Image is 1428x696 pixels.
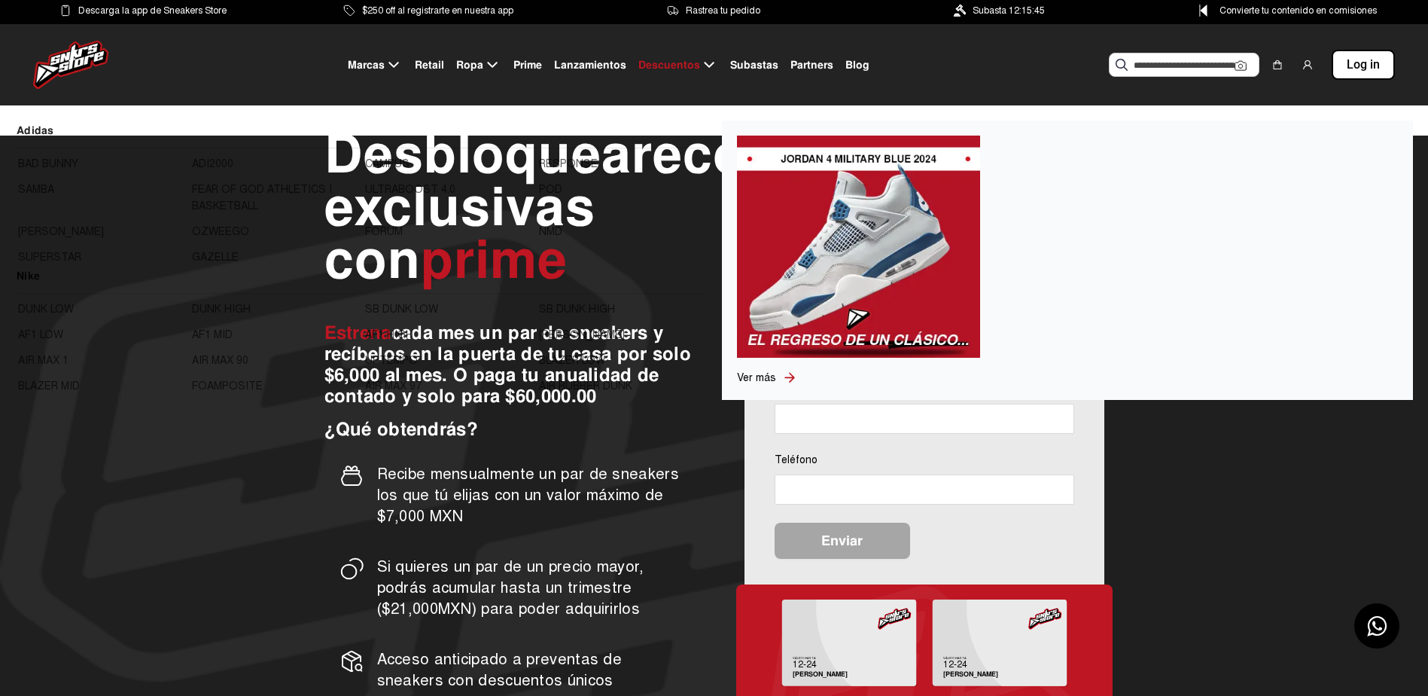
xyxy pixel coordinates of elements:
[324,322,695,407] p: cada mes un par de sneakers y recíbelos en la puerta de tu casa por solo $6,000 al mes. O paga tu...
[192,378,357,395] a: FOAMPOSITE
[78,2,227,19] span: Descarga la app de Sneakers Store
[365,301,530,318] a: SB DUNK LOW
[348,57,385,73] span: Marcas
[554,57,626,73] span: Lanzamientos
[18,182,183,215] a: SAMBA
[973,2,1045,19] span: Subasta 12:15:45
[365,224,530,240] a: FORUM
[18,327,183,343] a: AF1 LOW
[790,57,833,73] span: Partners
[686,2,760,19] span: Rastrea tu pedido
[792,670,847,679] tspan: [PERSON_NAME]
[324,419,695,440] p: ¿Qué obtendrás?
[192,156,357,172] a: ADI2000
[192,182,357,215] a: FEAR OF GOD ATHLETICS I BASKETBALL
[737,370,782,386] a: Ver más
[845,57,869,73] span: Blog
[18,353,183,369] a: AIR MAX 1
[192,353,357,369] a: AIR MAX 90
[539,301,704,318] a: SB DUNK HIGH
[17,267,705,294] h2: Nike
[377,465,679,526] span: Recibe mensualmente un par de sneakers los que tú elijas con un valor máximo de $7,000 MXN
[1271,59,1283,71] img: shopping
[942,659,967,670] tspan: 12-24
[942,670,997,679] tspan: [PERSON_NAME]
[377,650,623,690] span: Acceso anticipado a preventas de sneakers con descuentos únicos
[513,57,542,73] span: Prime
[942,656,966,660] tspan: VÁLIDO HASTA
[17,122,705,148] h2: Adidas
[1116,59,1128,71] img: Buscar
[33,41,108,89] img: logo
[1347,56,1380,74] span: Log in
[377,557,644,618] span: Si quieres un par de un precio mayor, podrás acumular hasta un trimestre ($21,000MXN) para poder ...
[362,2,513,19] span: $250 off al registrarte en nuestra app
[1194,5,1213,17] img: Control Point Icon
[415,57,444,73] span: Retail
[456,57,483,73] span: Ropa
[539,327,704,343] a: [PERSON_NAME]
[365,182,530,215] a: ULTRABOOST 4.0
[192,301,357,318] a: DUNK HIGH
[192,224,357,240] a: OZWEEGO
[1302,59,1314,71] img: user
[18,378,183,395] a: BLAZER MID
[365,378,530,395] a: AIR MAX 97
[18,224,183,240] a: [PERSON_NAME]
[18,249,183,266] a: SUPERSTAR
[539,353,704,369] a: BLAZER LOW
[730,57,778,73] span: Subastas
[775,452,1074,469] p: Teléfono
[737,371,776,384] span: Ver más
[775,523,910,559] button: Enviar
[192,327,357,343] a: AF1 MID
[365,156,530,172] a: CAMPUS
[539,156,704,172] a: RESPONSE
[792,656,815,660] tspan: VÁLIDO HASTA
[18,301,183,318] a: DUNK LOW
[18,156,183,172] a: BAD BUNNY
[539,182,704,215] a: POD
[365,353,530,369] a: UPTEMPO
[539,378,704,395] a: AIR RUBBER DUNK
[365,327,530,343] a: AF1 HIGH
[1235,60,1247,72] img: Cámara
[539,224,704,240] a: NMD
[192,249,357,266] a: GAZELLE
[1219,2,1377,19] span: Convierte tu contenido en comisiones
[792,659,816,670] tspan: 12-24
[638,57,700,73] span: Descuentos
